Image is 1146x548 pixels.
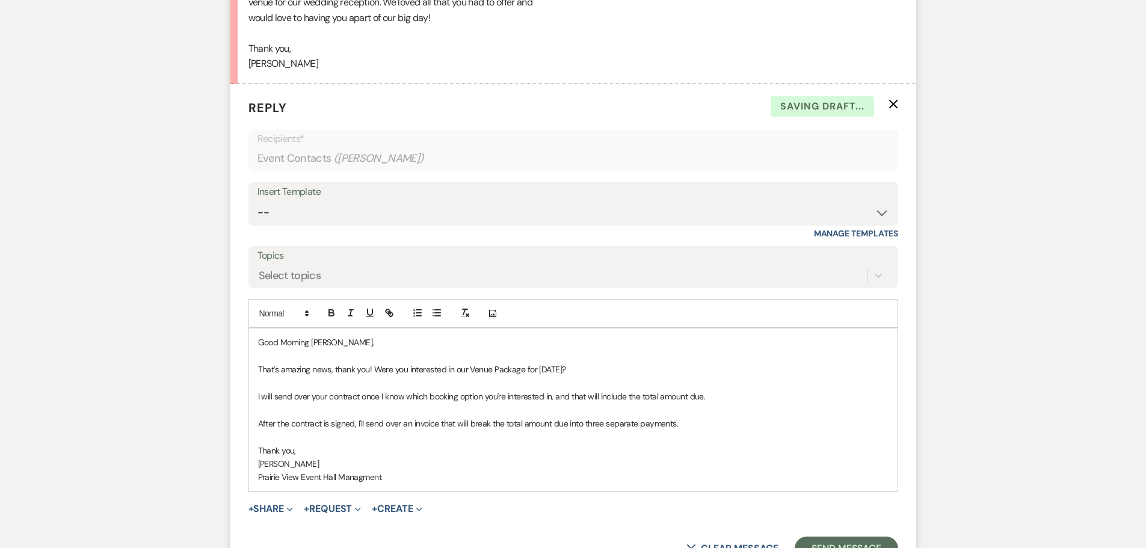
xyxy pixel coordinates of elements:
[257,247,889,265] label: Topics
[258,470,889,484] p: Prairie View Event Hall Managment
[771,96,874,117] span: Saving draft...
[258,444,889,457] p: Thank you,
[372,504,377,514] span: +
[259,268,321,284] div: Select topics
[258,363,889,376] p: That's amazing news, thank you! Were you interested in our Venue Package for [DATE]?
[258,457,889,470] p: [PERSON_NAME]
[814,228,898,239] a: Manage Templates
[258,417,889,430] p: After the contract is signed, I'll send over an invoice that will break the total amount due into...
[258,390,889,403] p: I will send over your contract once I know which booking option you're interested in, and that wi...
[334,150,424,167] span: ( [PERSON_NAME] )
[372,504,422,514] button: Create
[248,504,254,514] span: +
[257,147,889,170] div: Event Contacts
[248,100,287,115] span: Reply
[248,504,294,514] button: Share
[304,504,361,514] button: Request
[304,504,309,514] span: +
[257,131,889,147] p: Recipients*
[257,183,889,201] div: Insert Template
[258,336,889,349] p: Good Morning [PERSON_NAME],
